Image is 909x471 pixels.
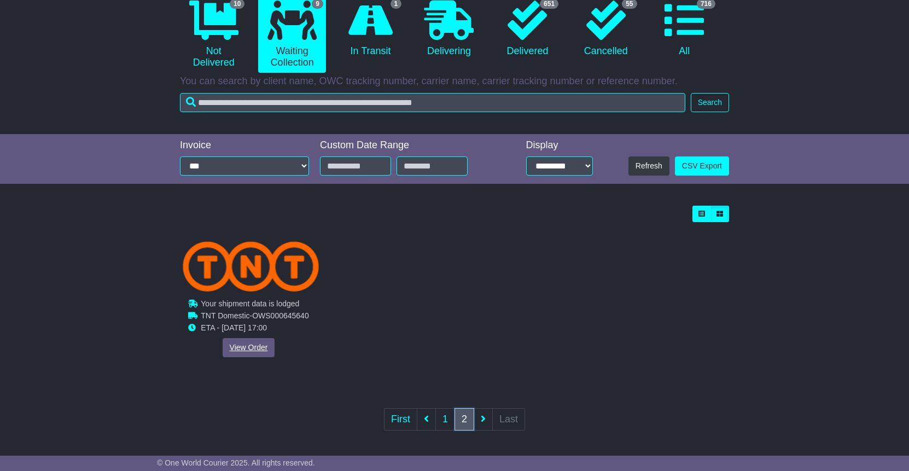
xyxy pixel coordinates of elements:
button: Search [691,93,729,112]
span: © One World Courier 2025. All rights reserved. [157,458,315,467]
span: OWS000645640 [252,311,309,320]
a: CSV Export [675,156,729,176]
td: - [201,311,308,323]
p: You can search by client name, OWC tracking number, carrier name, carrier tracking number or refe... [180,75,729,88]
div: Custom Date Range [320,139,496,152]
span: ETA - [DATE] 17:00 [201,323,267,332]
a: First [384,408,417,431]
button: Refresh [628,156,669,176]
a: 2 [454,408,474,431]
div: Display [526,139,593,152]
a: View Order [223,338,275,357]
img: TNT_Domestic.png [183,241,319,292]
div: Invoice [180,139,309,152]
span: Your shipment data is lodged [201,299,299,308]
span: TNT Domestic [201,311,249,320]
a: 1 [435,408,455,431]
